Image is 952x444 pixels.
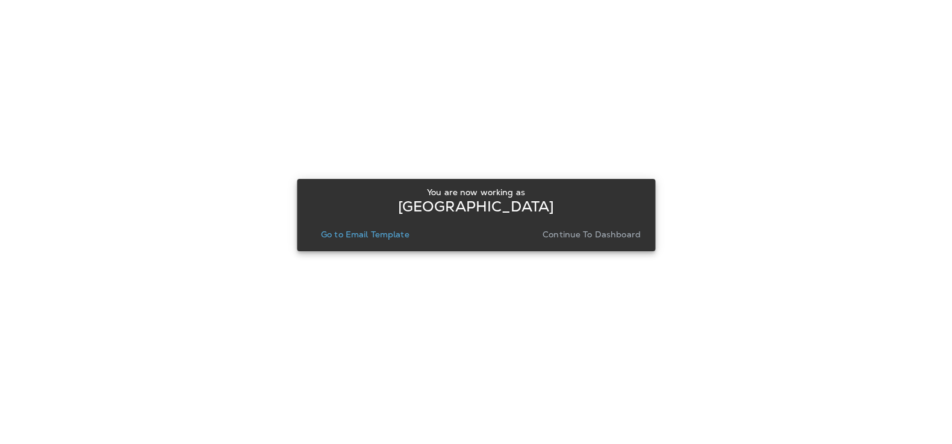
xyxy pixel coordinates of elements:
[321,230,409,239] p: Go to Email Template
[398,202,554,211] p: [GEOGRAPHIC_DATA]
[538,226,646,243] button: Continue to Dashboard
[543,230,641,239] p: Continue to Dashboard
[316,226,414,243] button: Go to Email Template
[427,187,525,197] p: You are now working as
